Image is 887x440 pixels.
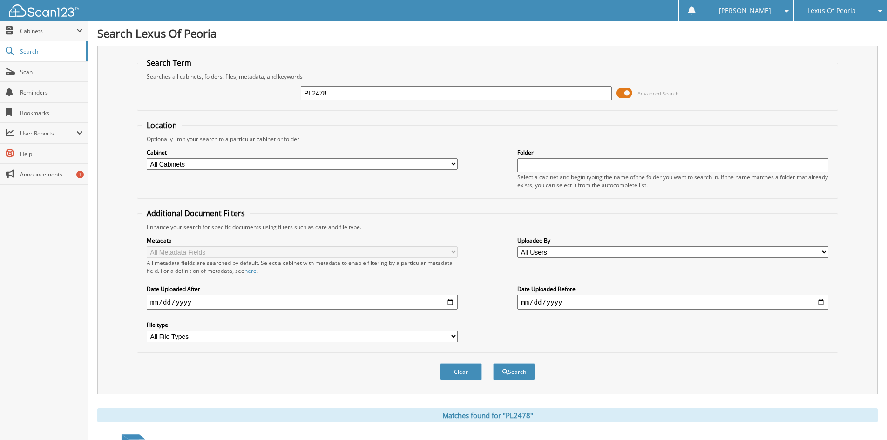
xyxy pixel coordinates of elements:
[142,73,833,81] div: Searches all cabinets, folders, files, metadata, and keywords
[493,363,535,380] button: Search
[97,26,878,41] h1: Search Lexus Of Peoria
[142,135,833,143] div: Optionally limit your search to a particular cabinet or folder
[147,321,458,329] label: File type
[147,149,458,156] label: Cabinet
[517,173,828,189] div: Select a cabinet and begin typing the name of the folder you want to search in. If the name match...
[517,285,828,293] label: Date Uploaded Before
[20,88,83,96] span: Reminders
[20,68,83,76] span: Scan
[147,237,458,244] label: Metadata
[147,285,458,293] label: Date Uploaded After
[97,408,878,422] div: Matches found for "PL2478"
[20,129,76,137] span: User Reports
[9,4,79,17] img: scan123-logo-white.svg
[20,109,83,117] span: Bookmarks
[142,208,250,218] legend: Additional Document Filters
[517,237,828,244] label: Uploaded By
[142,223,833,231] div: Enhance your search for specific documents using filters such as date and file type.
[244,267,257,275] a: here
[517,295,828,310] input: end
[637,90,679,97] span: Advanced Search
[20,170,83,178] span: Announcements
[807,8,856,14] span: Lexus Of Peoria
[142,58,196,68] legend: Search Term
[142,120,182,130] legend: Location
[20,27,76,35] span: Cabinets
[719,8,771,14] span: [PERSON_NAME]
[76,171,84,178] div: 1
[440,363,482,380] button: Clear
[147,259,458,275] div: All metadata fields are searched by default. Select a cabinet with metadata to enable filtering b...
[147,295,458,310] input: start
[20,47,81,55] span: Search
[517,149,828,156] label: Folder
[20,150,83,158] span: Help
